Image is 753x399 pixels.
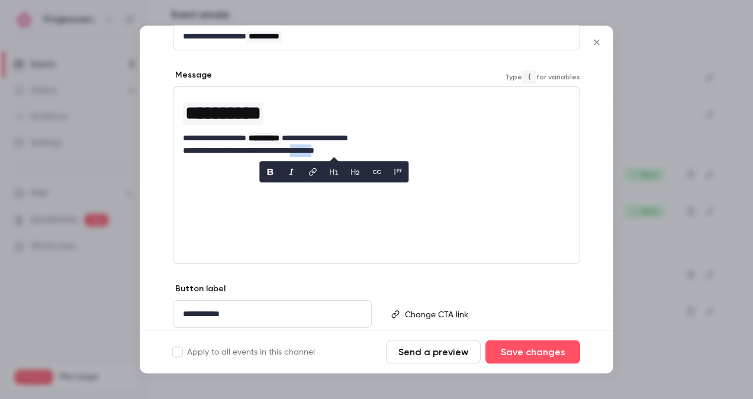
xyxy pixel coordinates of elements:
label: Message [173,70,212,82]
div: editor [400,301,579,329]
button: blockquote [388,163,407,182]
button: Save changes [485,340,580,364]
button: Close [585,31,609,54]
label: Button label [173,284,226,295]
span: Type for variables [505,70,580,84]
button: bold [260,163,279,182]
label: Apply to all events in this channel [173,346,315,358]
button: italic [282,163,301,182]
div: editor [173,301,371,328]
button: Send a preview [386,340,481,364]
code: { [522,70,536,84]
button: link [303,163,322,182]
div: editor [173,88,580,165]
div: editor [173,24,580,50]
